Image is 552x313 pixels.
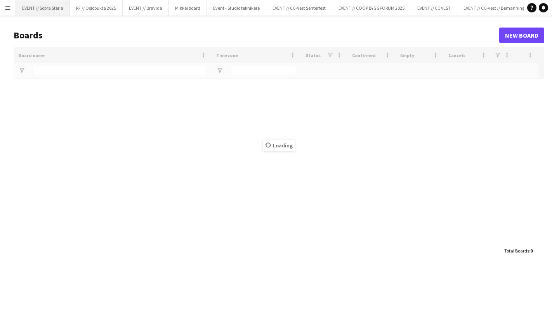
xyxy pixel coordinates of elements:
button: Mikkel board [169,0,207,16]
button: EVENT // CC-Vest Senterfest [266,0,332,16]
button: EVENT // Sopra Steria [16,0,70,16]
a: New Board [499,28,544,43]
button: RF // Oslobukta 2025 [70,0,123,16]
button: EVENT // CC VEST [411,0,457,16]
button: EVENT // Bravida [123,0,169,16]
span: Total Boards [504,248,529,254]
span: Loading [263,140,295,151]
div: : [504,243,533,258]
button: EVENT // CC-vest // Bemanning [457,0,531,16]
button: Event - Studio teknikere [207,0,266,16]
span: 0 [530,248,533,254]
button: EVENT // COOP BYGGFORUM 2025 [332,0,411,16]
h1: Boards [14,29,499,41]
